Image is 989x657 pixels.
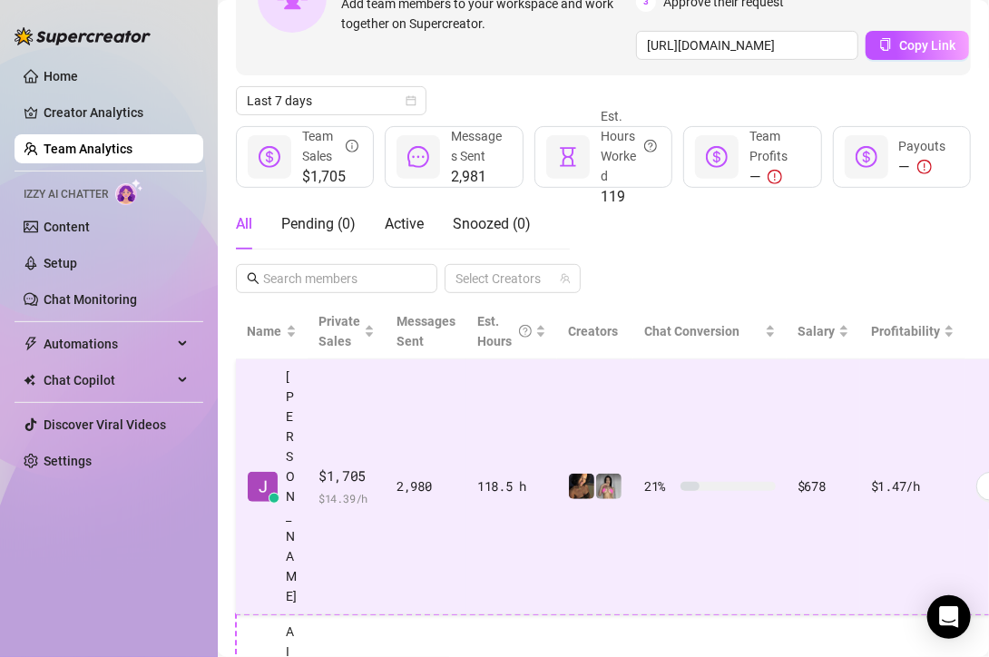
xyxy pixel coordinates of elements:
span: copy [879,38,892,51]
span: Izzy AI Chatter [24,186,108,203]
span: dollar-circle [706,146,728,168]
div: All [236,213,252,235]
div: $1.47 /h [871,476,955,496]
a: Content [44,220,90,234]
span: Active [385,215,424,232]
input: Search members [263,269,412,289]
div: Open Intercom Messenger [927,595,971,639]
span: Snoozed ( 0 ) [453,215,531,232]
img: logo-BBDzfeDw.svg [15,27,151,45]
span: Messages Sent [451,129,502,163]
div: Team Sales [302,126,358,166]
div: Est. Hours Worked [601,106,657,186]
div: — [749,166,806,188]
button: Copy Link [866,31,969,60]
img: Chat Copilot [24,374,35,387]
span: [PERSON_NAME] [286,367,297,606]
th: Creators [557,304,633,359]
span: Payouts [899,139,946,153]
a: Creator Analytics [44,98,189,127]
span: Salary [798,324,835,338]
span: team [560,273,571,284]
span: $ 14.39 /h [318,489,375,507]
a: Settings [44,454,92,468]
a: Setup [44,256,77,270]
span: 2,981 [451,166,507,188]
span: question-circle [644,106,657,186]
span: info-circle [346,126,358,166]
span: Private Sales [318,314,360,348]
span: Last 7 days [247,87,416,114]
span: $1,705 [302,166,358,188]
span: exclamation-circle [768,170,782,184]
a: Discover Viral Videos [44,417,166,432]
div: 2,980 [397,476,455,496]
img: AI Chatter [115,179,143,205]
img: Jhean Dela Cern… [248,472,278,502]
div: 118.5 h [477,476,546,496]
span: $1,705 [318,466,375,487]
img: Sara [596,474,622,499]
span: Team Profits [749,129,788,163]
a: Home [44,69,78,83]
span: message [407,146,429,168]
img: Ainsley [569,474,594,499]
div: $678 [798,476,849,496]
span: Chat Copilot [44,366,172,395]
span: thunderbolt [24,337,38,351]
span: Profitability [871,324,940,338]
span: Name [247,321,282,341]
span: Messages Sent [397,314,455,348]
span: exclamation-circle [917,160,932,174]
span: 119 [601,186,657,208]
a: Chat Monitoring [44,292,137,307]
span: hourglass [557,146,579,168]
a: Team Analytics [44,142,132,156]
span: calendar [406,95,416,106]
span: dollar-circle [856,146,877,168]
span: Automations [44,329,172,358]
div: Est. Hours [477,311,532,351]
div: Pending ( 0 ) [281,213,356,235]
span: dollar-circle [259,146,280,168]
span: Copy Link [899,38,955,53]
span: 21 % [644,476,673,496]
th: Name [236,304,308,359]
span: search [247,272,259,285]
span: question-circle [519,311,532,351]
span: Chat Conversion [644,324,739,338]
div: — [899,156,946,178]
